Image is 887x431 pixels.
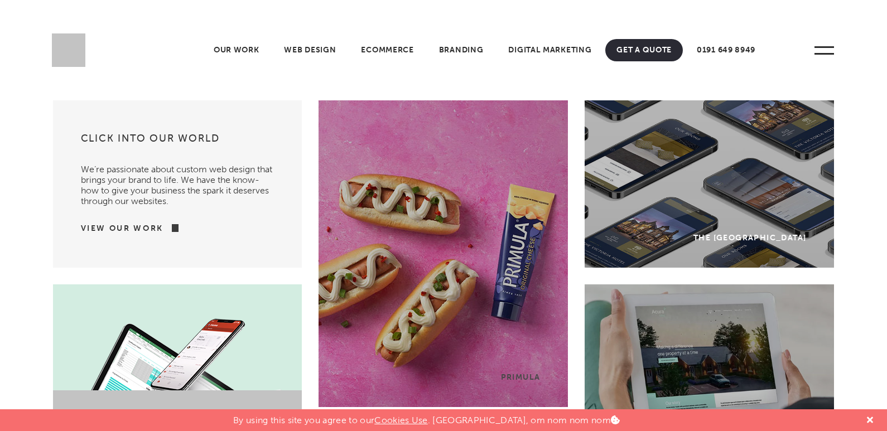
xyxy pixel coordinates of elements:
[585,100,834,268] a: The [GEOGRAPHIC_DATA]
[273,39,347,61] a: Web Design
[693,233,806,243] div: The [GEOGRAPHIC_DATA]
[374,415,428,425] a: Cookies Use
[81,223,164,234] a: View Our Work
[350,39,425,61] a: Ecommerce
[686,39,767,61] a: 0191 649 8949
[81,132,274,153] h3: Click into our world
[203,39,271,61] a: Our Work
[319,100,568,407] a: Primula
[428,39,495,61] a: Branding
[81,153,274,206] p: We’re passionate about custom web design that brings your brand to life. We have the know-how to ...
[163,224,179,232] img: arrow
[501,372,541,382] div: Primula
[233,409,620,425] p: By using this site you agree to our . [GEOGRAPHIC_DATA], om nom nom nom
[605,39,683,61] a: Get A Quote
[52,33,85,67] img: Sleeky Web Design Newcastle
[497,39,602,61] a: Digital Marketing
